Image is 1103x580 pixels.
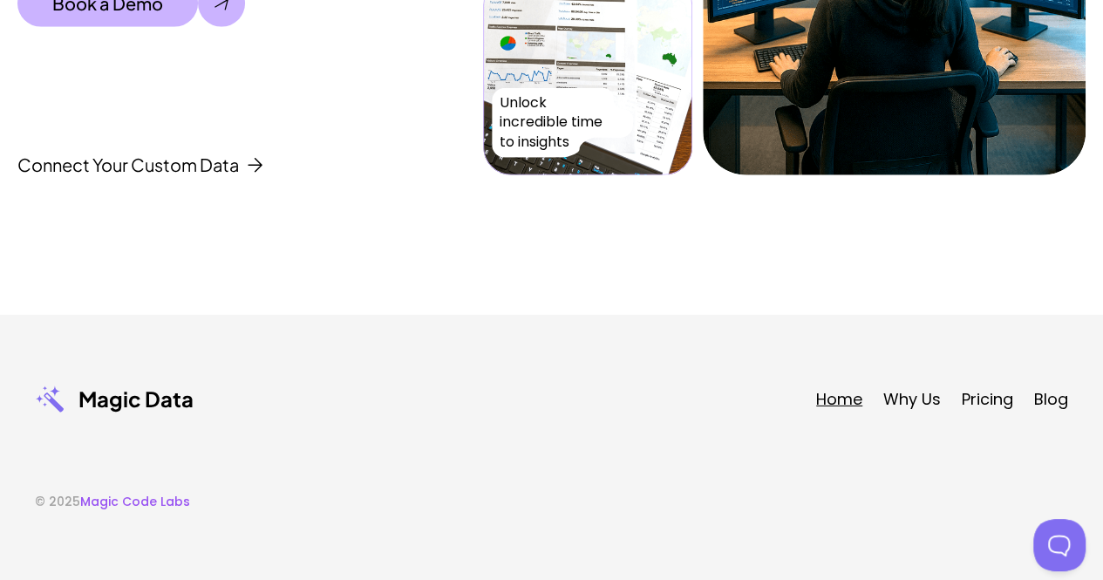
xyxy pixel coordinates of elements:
a: Why Us [883,388,941,410]
a: Magic Code Labs [80,493,190,510]
a: Pricing [962,388,1013,410]
a: Magic Data [35,385,194,414]
a: Home [816,388,862,410]
iframe: Toggle Customer Support [1033,519,1086,571]
a: Connect Your Custom Data [17,154,262,175]
a: Blog [1034,388,1068,410]
p: Magic Data [78,386,194,413]
p: © 2025 [35,493,190,511]
p: Connect Your Custom Data [17,154,239,175]
p: Unlock incredible time to insights [500,93,609,152]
